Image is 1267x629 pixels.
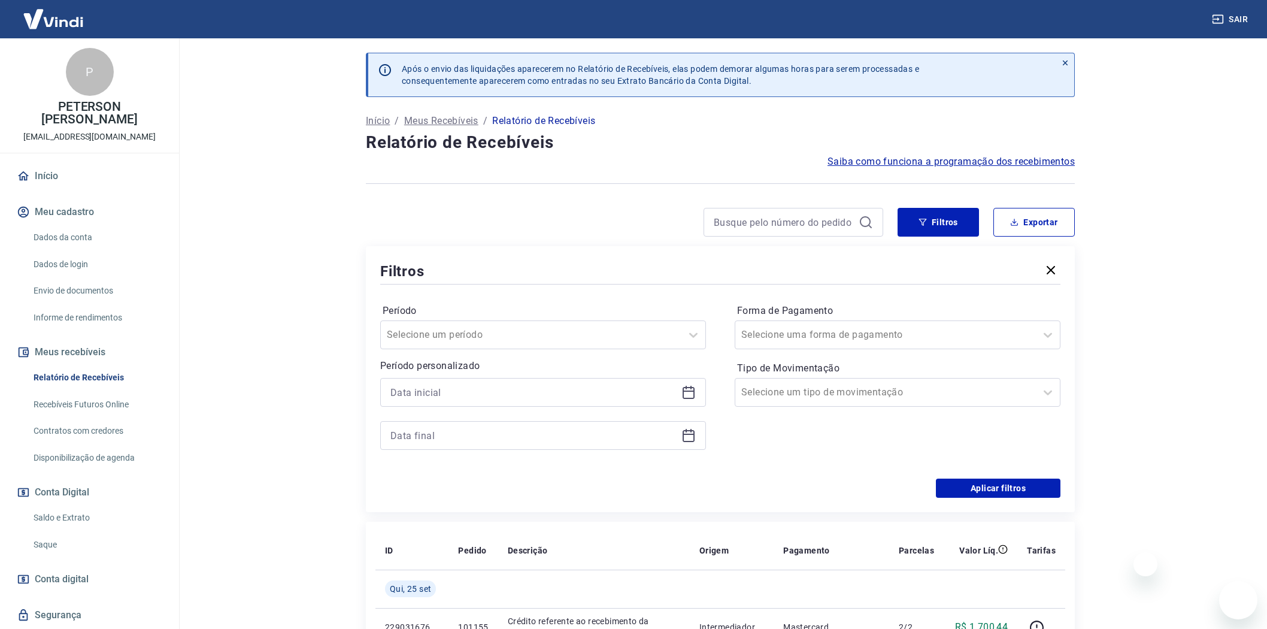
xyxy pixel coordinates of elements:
[390,583,431,595] span: Qui, 25 set
[14,602,165,628] a: Segurança
[1219,581,1257,619] iframe: Botão para abrir a janela de mensagens
[29,506,165,530] a: Saldo e Extrato
[783,545,830,557] p: Pagamento
[508,545,548,557] p: Descrição
[66,48,114,96] div: P
[385,545,393,557] p: ID
[390,427,677,444] input: Data final
[14,163,165,189] a: Início
[383,304,704,318] label: Período
[10,101,169,126] p: PETERSON [PERSON_NAME]
[993,208,1075,237] button: Exportar
[380,359,706,373] p: Período personalizado
[458,545,486,557] p: Pedido
[898,208,979,237] button: Filtros
[366,114,390,128] a: Início
[29,279,165,303] a: Envio de documentos
[699,545,729,557] p: Origem
[14,1,92,37] img: Vindi
[1210,8,1253,31] button: Sair
[29,419,165,443] a: Contratos com credores
[483,114,487,128] p: /
[14,479,165,506] button: Conta Digital
[29,392,165,417] a: Recebíveis Futuros Online
[29,225,165,250] a: Dados da conta
[14,339,165,365] button: Meus recebíveis
[29,533,165,557] a: Saque
[29,446,165,470] a: Disponibilização de agenda
[29,306,165,330] a: Informe de rendimentos
[395,114,399,128] p: /
[404,114,478,128] a: Meus Recebíveis
[959,545,998,557] p: Valor Líq.
[14,566,165,592] a: Conta digital
[35,571,89,588] span: Conta digital
[714,213,854,231] input: Busque pelo número do pedido
[23,131,156,143] p: [EMAIL_ADDRESS][DOMAIN_NAME]
[737,304,1058,318] label: Forma de Pagamento
[29,365,165,390] a: Relatório de Recebíveis
[390,383,677,401] input: Data inicial
[1027,545,1056,557] p: Tarifas
[29,252,165,277] a: Dados de login
[828,155,1075,169] a: Saiba como funciona a programação dos recebimentos
[936,479,1060,498] button: Aplicar filtros
[492,114,595,128] p: Relatório de Recebíveis
[380,262,425,281] h5: Filtros
[402,63,919,87] p: Após o envio das liquidações aparecerem no Relatório de Recebíveis, elas podem demorar algumas ho...
[1133,552,1157,576] iframe: Fechar mensagem
[737,361,1058,376] label: Tipo de Movimentação
[366,131,1075,155] h4: Relatório de Recebíveis
[14,199,165,225] button: Meu cadastro
[899,545,934,557] p: Parcelas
